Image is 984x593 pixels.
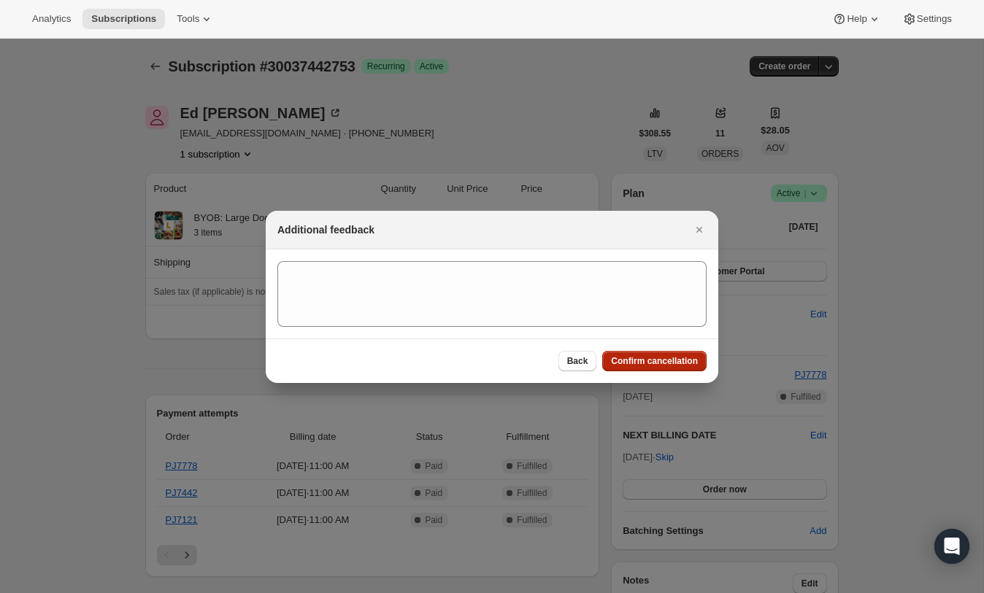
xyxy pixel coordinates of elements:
button: Back [558,351,597,371]
span: Back [567,355,588,367]
button: Settings [893,9,961,29]
div: Open Intercom Messenger [934,529,969,564]
button: Subscriptions [82,9,165,29]
button: Close [689,220,710,240]
span: Confirm cancellation [611,355,698,367]
button: Analytics [23,9,80,29]
button: Confirm cancellation [602,351,707,371]
span: Subscriptions [91,13,156,25]
h2: Additional feedback [277,222,374,237]
span: Help [847,13,866,25]
span: Tools [177,13,199,25]
span: Analytics [32,13,71,25]
button: Help [823,9,890,29]
button: Tools [168,9,223,29]
span: Settings [917,13,952,25]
